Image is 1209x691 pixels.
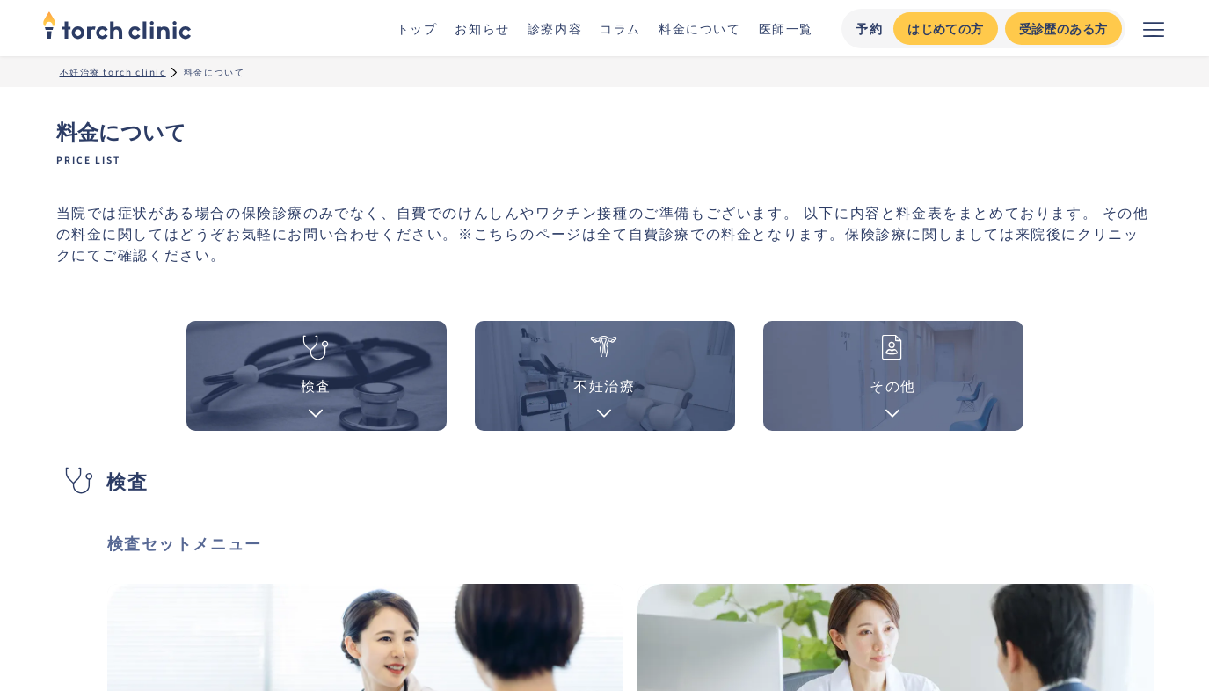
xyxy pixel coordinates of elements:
[184,65,245,78] div: 料金について
[56,154,1154,166] span: Price list
[56,201,1154,265] p: 当院では症状がある場合の保険診療のみでなく、自費でのけんしんやワクチン接種のご準備もございます。 以下に内容と料金表をまとめております。 その他の料金に関してはどうぞお気軽にお問い合わせください...
[475,321,735,431] a: 不妊治療
[1005,12,1122,45] a: 受診歴のある方
[60,65,166,78] a: 不妊治療 torch clinic
[186,321,447,431] a: 検査
[42,5,192,44] img: torch clinic
[573,375,635,396] div: 不妊治療
[42,12,192,44] a: home
[106,464,148,496] h2: 検査
[759,19,813,37] a: 医師一覧
[856,19,883,38] div: 予約
[528,19,582,37] a: 診療内容
[870,375,916,396] div: その他
[56,115,1154,166] h1: 料金について
[1019,19,1108,38] div: 受診歴のある方
[600,19,641,37] a: コラム
[301,375,331,396] div: 検査
[763,321,1023,431] a: その他
[455,19,509,37] a: お知らせ
[907,19,983,38] div: はじめての方
[397,19,438,37] a: トップ
[893,12,997,45] a: はじめての方
[107,529,1154,556] h3: 検査セットメニュー
[659,19,741,37] a: 料金について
